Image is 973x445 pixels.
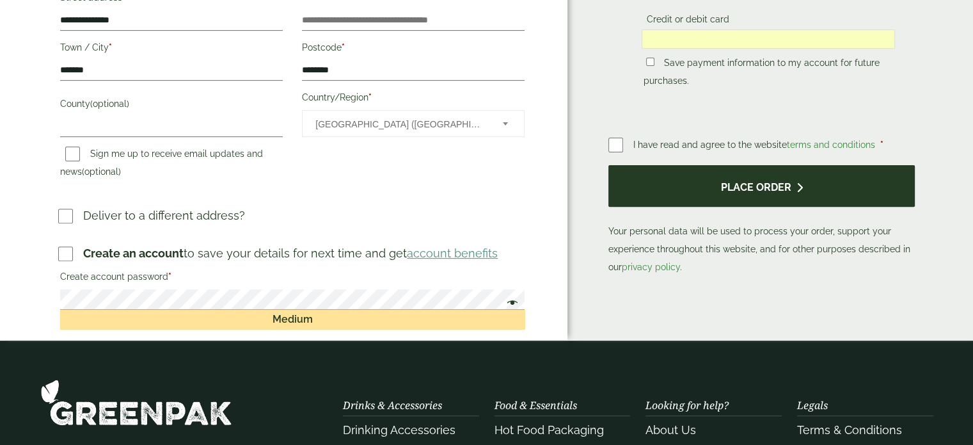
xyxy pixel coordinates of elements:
[82,166,121,177] span: (optional)
[65,147,80,161] input: Sign me up to receive email updates and news(optional)
[645,33,891,45] iframe: Secure card payment input frame
[315,111,486,138] span: United Kingdom (UK)
[83,247,184,260] strong: Create an account
[622,262,680,272] a: privacy policy
[342,42,345,53] abbr: required
[40,379,232,426] img: GreenPak Supplies
[83,207,245,224] p: Deliver to a different address?
[168,271,171,282] abbr: required
[302,110,525,137] span: Country/Region
[645,423,696,437] a: About Us
[302,38,525,60] label: Postcode
[407,247,498,260] a: account benefits
[109,42,112,53] abbr: required
[644,58,880,90] label: Save payment information to my account for future purchases.
[60,268,525,289] label: Create account password
[343,423,455,437] a: Drinking Accessories
[302,88,525,110] label: Country/Region
[608,165,915,207] button: Place order
[608,165,915,276] p: Your personal data will be used to process your order, support your experience throughout this we...
[60,310,525,329] div: Medium
[368,92,372,102] abbr: required
[83,245,498,262] p: to save your details for next time and get
[787,140,875,150] a: terms and conditions
[60,149,263,181] label: Sign me up to receive email updates and news
[797,423,902,437] a: Terms & Conditions
[494,423,604,437] a: Hot Food Packaging
[60,38,283,60] label: Town / City
[90,99,129,109] span: (optional)
[642,14,734,28] label: Credit or debit card
[60,95,283,117] label: County
[880,140,883,150] abbr: required
[633,140,878,150] span: I have read and agree to the website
